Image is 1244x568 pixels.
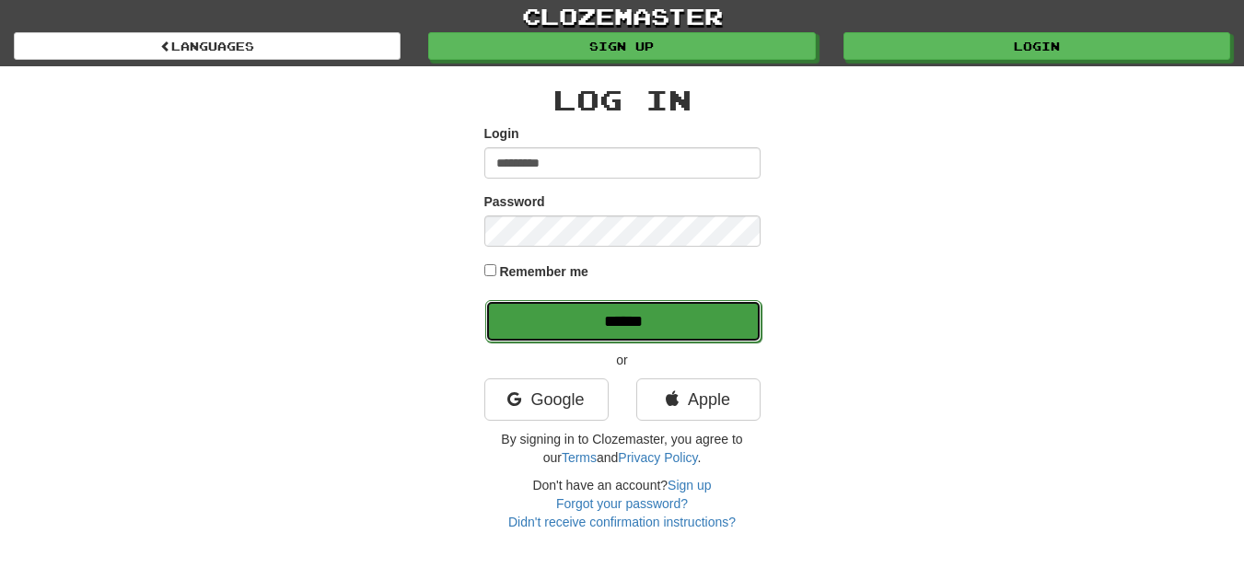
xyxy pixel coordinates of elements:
a: Privacy Policy [618,450,697,465]
a: Sign up [668,478,711,493]
a: Apple [636,378,761,421]
h2: Log In [484,85,761,115]
label: Password [484,192,545,211]
a: Sign up [428,32,815,60]
div: Don't have an account? [484,476,761,531]
a: Didn't receive confirmation instructions? [508,515,736,529]
p: or [484,351,761,369]
a: Languages [14,32,401,60]
p: By signing in to Clozemaster, you agree to our and . [484,430,761,467]
a: Login [843,32,1230,60]
label: Remember me [499,262,588,281]
a: Terms [562,450,597,465]
label: Login [484,124,519,143]
a: Forgot your password? [556,496,688,511]
a: Google [484,378,609,421]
